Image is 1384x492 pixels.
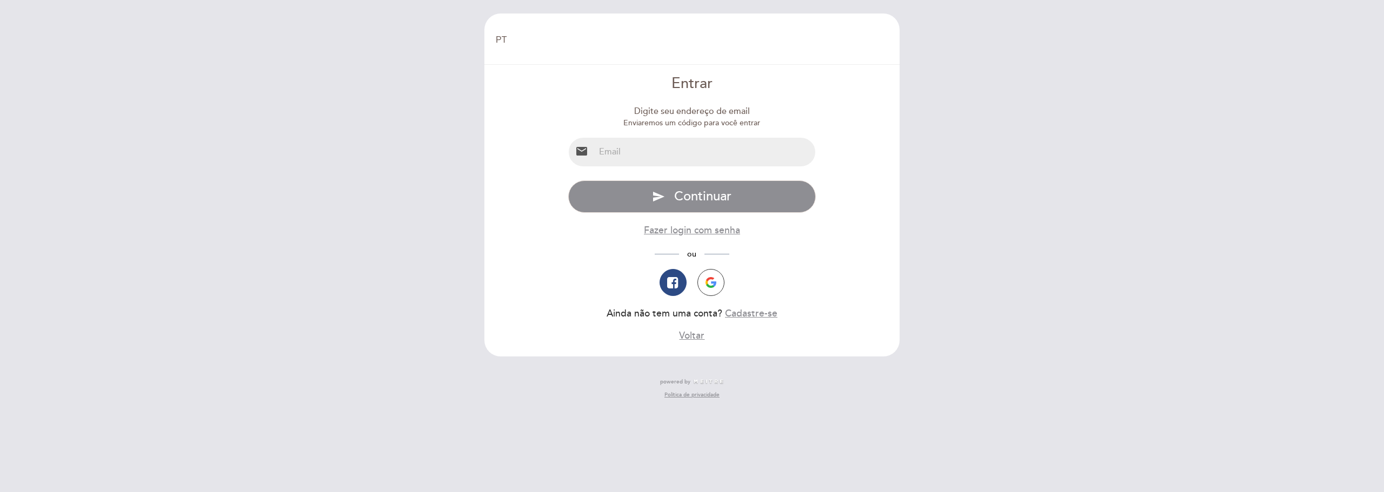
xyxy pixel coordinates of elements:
[664,391,720,399] a: Política de privacidade
[568,118,816,129] div: Enviaremos um código para você entrar
[693,379,724,385] img: MEITRE
[674,188,731,204] span: Continuar
[644,224,740,237] button: Fazer login com senha
[568,180,816,213] button: send Continuar
[568,73,816,95] div: Entrar
[660,378,690,386] span: powered by
[679,329,704,342] button: Voltar
[568,105,816,118] div: Digite seu endereço de email
[652,190,665,203] i: send
[575,145,588,158] i: email
[706,277,716,288] img: icon-google.png
[595,138,816,166] input: Email
[725,307,777,320] button: Cadastre-se
[607,308,722,319] span: Ainda não tem uma conta?
[679,250,704,259] span: ou
[660,378,724,386] a: powered by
